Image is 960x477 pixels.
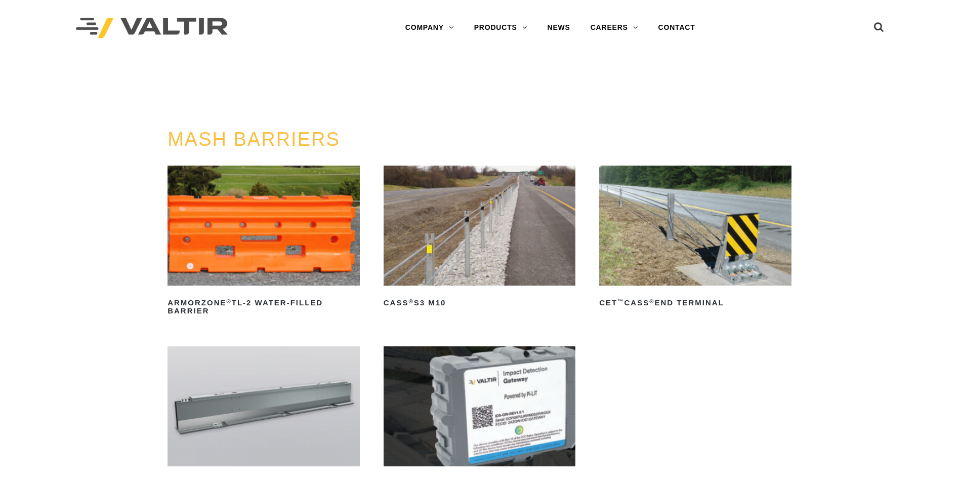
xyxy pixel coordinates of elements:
sup: ® [408,298,413,304]
a: CONTACT [648,18,705,38]
a: CET™CASS®End Terminal [599,166,791,311]
a: PRODUCTS [464,18,537,38]
h2: CASS S3 M10 [384,295,576,311]
a: CASS®S3 M10 [384,166,576,311]
a: NEWS [537,18,580,38]
h2: ArmorZone TL-2 Water-Filled Barrier [168,295,360,319]
a: COMPANY [395,18,464,38]
a: CAREERS [580,18,648,38]
a: MASH BARRIERS [168,129,340,150]
a: ArmorZone®TL-2 Water-Filled Barrier [168,166,360,319]
sup: ® [226,298,231,304]
sup: ™ [617,298,624,304]
h2: CET CASS End Terminal [599,295,791,311]
img: Valtir [76,18,228,38]
sup: ® [649,298,654,304]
